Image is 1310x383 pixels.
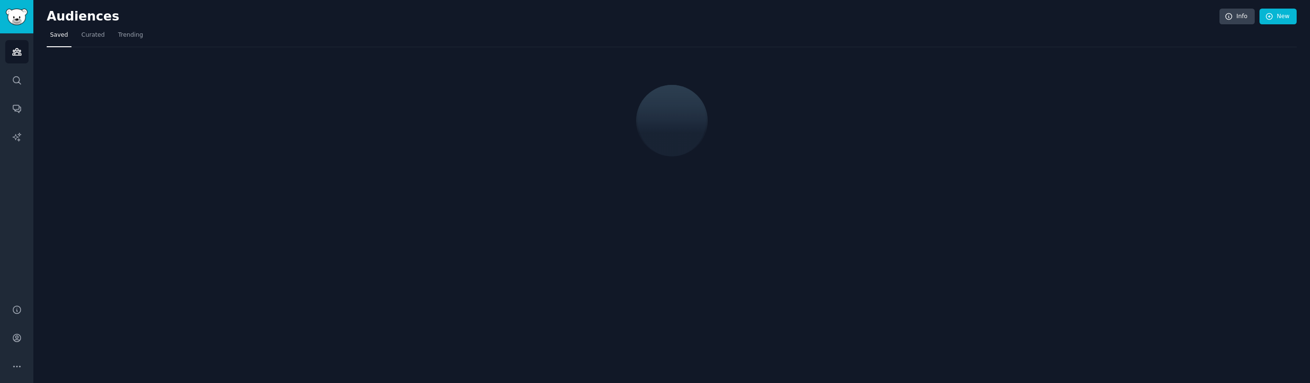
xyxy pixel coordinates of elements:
[81,31,105,40] span: Curated
[1219,9,1255,25] a: Info
[6,9,28,25] img: GummySearch logo
[1259,9,1297,25] a: New
[118,31,143,40] span: Trending
[78,28,108,47] a: Curated
[47,9,1219,24] h2: Audiences
[50,31,68,40] span: Saved
[47,28,71,47] a: Saved
[115,28,146,47] a: Trending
